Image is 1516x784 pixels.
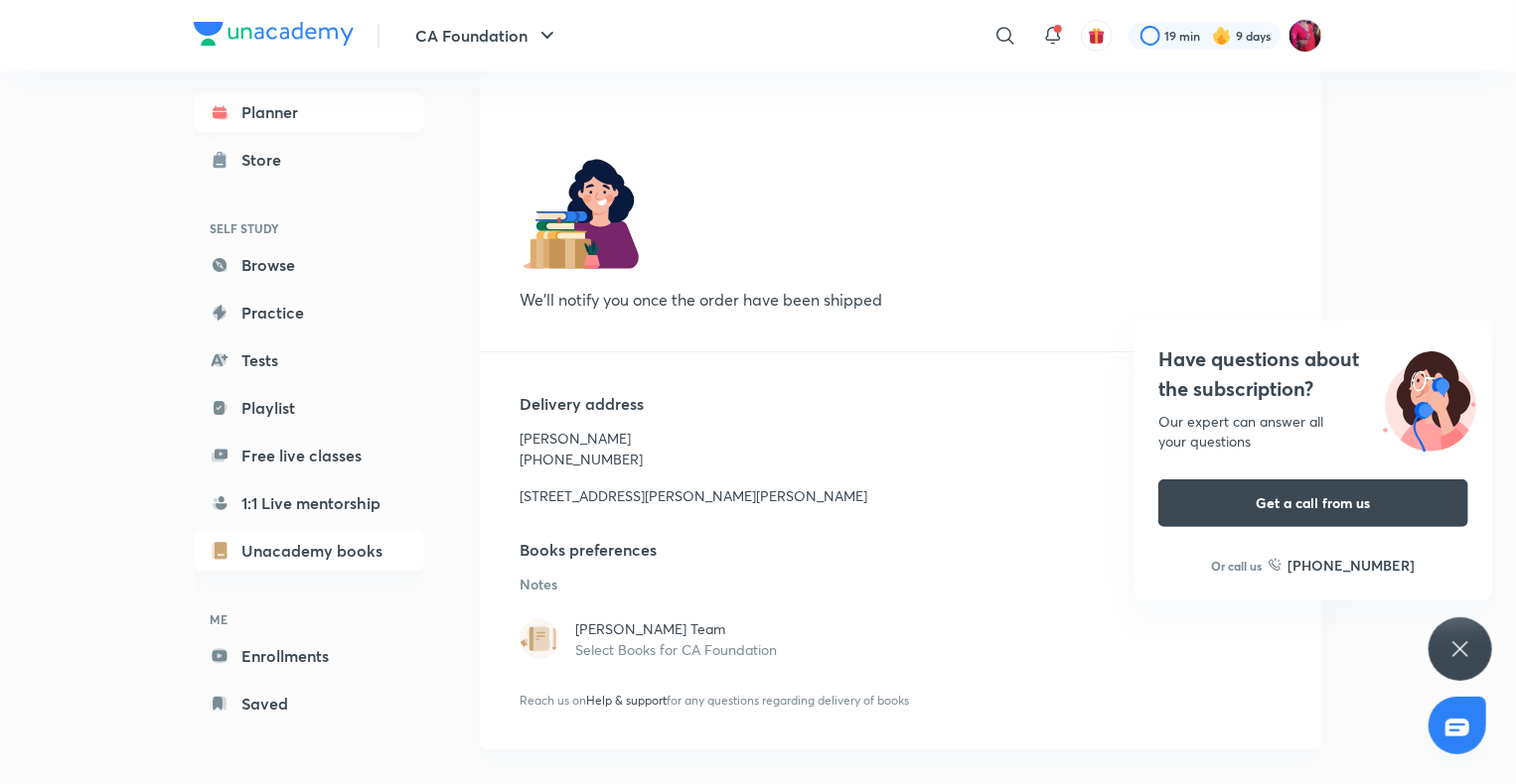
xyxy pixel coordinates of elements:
a: [PHONE_NUMBER] [1269,555,1416,576]
a: Free live classes [194,436,424,475]
h5: Books preferences [520,538,1283,574]
button: avatar [1081,20,1113,52]
p: Or call us [1212,557,1263,575]
span: Help & support [586,693,667,708]
p: Notes [520,574,1283,594]
h4: Have questions about the subscription? [1158,344,1468,404]
p: [STREET_ADDRESS][PERSON_NAME][PERSON_NAME] [520,485,1283,506]
a: Store [194,140,424,180]
a: Playlist [194,388,424,428]
p: Reach us on for any questions regarding delivery of books [520,660,1283,710]
a: Saved [194,684,424,723]
div: Store [241,148,293,172]
button: Get a call from us [1158,479,1468,527]
img: streak [1212,26,1232,46]
p: Select Books for CA Foundation [575,639,1283,660]
h6: [PHONE_NUMBER] [1289,555,1416,576]
div: Our expert can answer all your questions [1158,412,1468,452]
a: 1:1 Live mentorship [194,483,424,523]
img: ttu_illustration_new.svg [1367,344,1492,452]
h6: SELF STUDY [194,211,424,245]
a: Browse [194,245,424,285]
img: Company Logo [194,22,354,46]
a: Enrollments [194,636,424,676]
h6: ME [194,602,424,636]
p: [PERSON_NAME] [520,428,1283,449]
img: - [520,619,559,659]
h5: We’ll notify you once the order have been shipped [520,288,1036,312]
a: Planner [194,92,424,132]
h5: Delivery address [520,392,1283,416]
a: Unacademy books [194,531,424,571]
button: CA Foundation [403,16,571,56]
a: Practice [194,293,424,332]
img: Anushka Gupta [1289,19,1322,53]
img: - [520,150,639,269]
img: avatar [1088,27,1106,45]
a: Tests [194,340,424,380]
a: Company Logo [194,22,354,51]
p: [PERSON_NAME] Team [575,618,1283,639]
p: [PHONE_NUMBER] [520,449,1283,469]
